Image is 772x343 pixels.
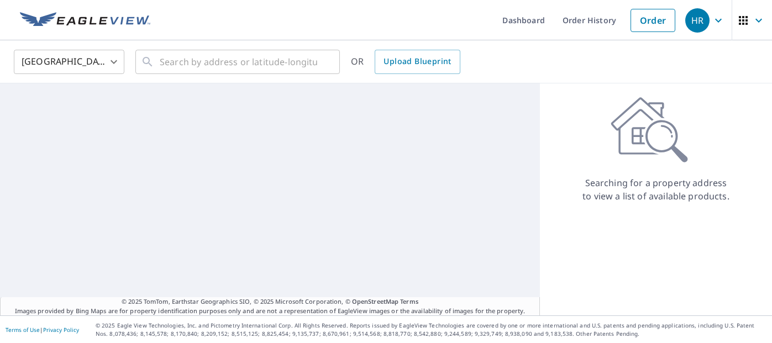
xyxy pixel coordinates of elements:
[631,9,675,32] a: Order
[351,50,460,74] div: OR
[96,321,766,338] p: © 2025 Eagle View Technologies, Inc. and Pictometry International Corp. All Rights Reserved. Repo...
[160,46,317,77] input: Search by address or latitude-longitude
[122,297,418,307] span: © 2025 TomTom, Earthstar Geographics SIO, © 2025 Microsoft Corporation, ©
[43,326,79,334] a: Privacy Policy
[375,50,460,74] a: Upload Blueprint
[14,46,124,77] div: [GEOGRAPHIC_DATA]
[6,326,40,334] a: Terms of Use
[582,176,730,203] p: Searching for a property address to view a list of available products.
[384,55,451,68] span: Upload Blueprint
[400,297,418,305] a: Terms
[352,297,398,305] a: OpenStreetMap
[685,8,710,33] div: HR
[6,326,79,333] p: |
[20,12,150,29] img: EV Logo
